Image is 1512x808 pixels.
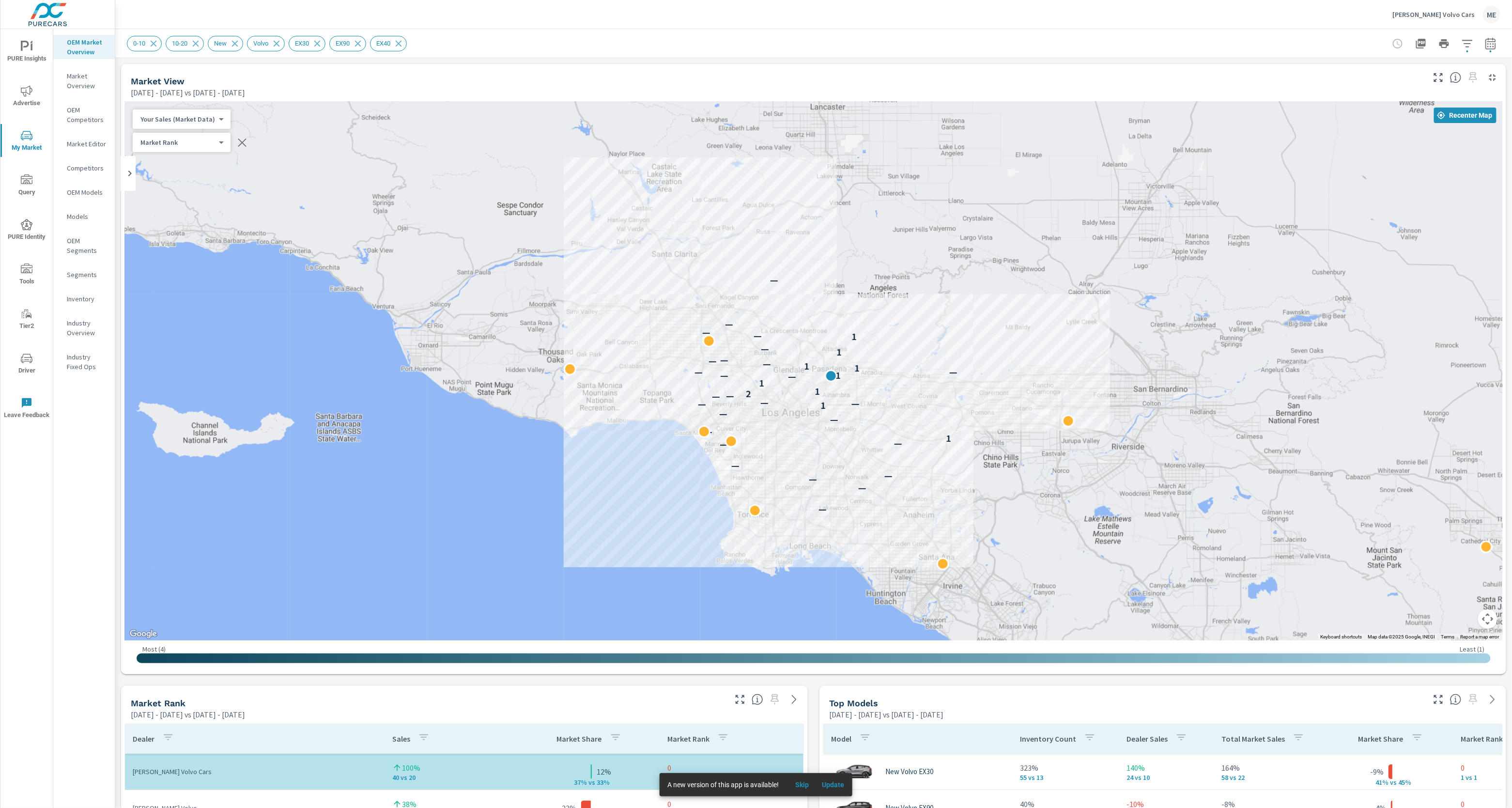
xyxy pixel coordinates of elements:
p: Market Share [557,734,602,744]
div: OEM Segments [53,233,115,258]
h5: Top Models [829,698,878,708]
button: Keyboard shortcuts [1321,634,1362,640]
p: — [894,437,902,449]
p: 58 vs 22 [1221,774,1324,781]
a: Terms (opens in new tab) [1441,634,1455,639]
p: Dealer [133,734,154,744]
p: Least ( 1 ) [1460,645,1485,653]
p: OEM Market Overview [67,37,107,57]
p: -9% [1370,766,1384,777]
p: — [731,460,740,471]
span: PURE Insights [3,41,50,64]
p: Market Share [1358,734,1404,744]
div: 0-10 [127,36,162,51]
a: Open this area in Google Maps (opens a new window) [127,628,159,640]
p: New Volvo EX30 [885,767,933,776]
span: EX40 [370,40,396,47]
p: — [754,330,762,342]
p: — [720,370,728,381]
button: Apply Filters [1458,34,1477,53]
a: See more details in report [1485,692,1500,707]
span: Find the biggest opportunities in your market for your inventory. Understand by postal code where... [1450,72,1462,83]
p: — [698,398,706,410]
p: Market Rank [667,734,710,744]
span: Select a preset date range to save this widget [1466,70,1481,85]
p: Industry Overview [67,318,107,338]
h5: Market Rank [131,698,185,708]
button: Make Fullscreen [1431,692,1446,707]
button: Make Fullscreen [1431,70,1446,85]
p: 164% [1221,762,1324,774]
button: Update [818,777,849,792]
p: 55 vs 13 [1020,774,1111,781]
a: Report a map error [1461,634,1499,639]
p: 1 [835,370,841,381]
p: Your Sales (Market Data) [140,115,215,124]
p: 2 [746,388,751,400]
span: PURE Identity [3,219,50,243]
p: — [702,326,710,338]
p: [PERSON_NAME] Volvo Cars [1393,10,1475,19]
p: [DATE] - [DATE] vs [DATE] - [DATE] [131,709,245,720]
span: Skip [790,780,814,789]
p: OEM Models [67,187,107,197]
div: Your Sales (Market Data) [133,115,223,124]
p: 1 [804,360,809,372]
p: — [694,366,703,378]
p: — [704,426,712,437]
p: 1 [851,331,857,342]
span: 0-10 [127,40,151,47]
p: Segments [67,270,107,280]
p: — [851,398,860,409]
div: Your Sales (Market Data) [133,138,223,147]
span: Recenter Map [1438,111,1493,120]
p: OEM Segments [67,236,107,255]
p: [DATE] - [DATE] vs [DATE] - [DATE] [131,87,245,98]
button: Make Fullscreen [732,692,748,707]
span: 10-20 [166,40,193,47]
button: Select Date Range [1481,34,1500,53]
p: s 33% [592,778,615,787]
p: [PERSON_NAME] Volvo Cars [133,767,377,777]
p: — [719,408,727,420]
button: Print Report [1435,34,1454,53]
p: [DATE] - [DATE] vs [DATE] - [DATE] [829,709,943,720]
div: OEM Competitors [53,103,115,127]
img: glamour [835,757,874,786]
p: 1 [854,362,860,374]
p: 40 vs 20 [392,774,514,781]
p: 12% [597,766,611,777]
div: Volvo [247,36,285,51]
p: — [725,318,733,330]
p: Market Rank [140,138,215,147]
div: EX40 [370,36,407,51]
p: — [761,343,769,355]
span: Volvo [247,40,274,47]
p: — [760,397,769,408]
div: OEM Models [53,185,115,200]
p: — [770,274,778,286]
div: Industry Overview [53,316,115,340]
p: Total Market Sales [1221,734,1285,744]
p: Inventory [67,294,107,304]
p: s 45% [1393,778,1417,787]
p: Inventory Count [1020,734,1076,744]
p: Competitors [67,163,107,173]
a: See more details in report [787,692,802,707]
p: — [726,390,734,402]
div: EX90 [329,36,366,51]
span: Select a preset date range to save this widget [767,692,783,707]
span: EX90 [330,40,355,47]
p: 41% v [1368,778,1393,787]
span: Market Rank shows you how you rank, in terms of sales, to other dealerships in your market. “Mark... [752,694,763,705]
div: Inventory [53,292,115,306]
p: 1 [815,386,820,397]
p: 1 [836,346,842,358]
div: EX30 [289,36,325,51]
div: Segments [53,267,115,282]
div: Market Editor [53,137,115,151]
span: Select a preset date range to save this widget [1466,692,1481,707]
p: 323% [1020,762,1111,774]
p: — [884,470,893,482]
p: 37% v [567,778,592,787]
